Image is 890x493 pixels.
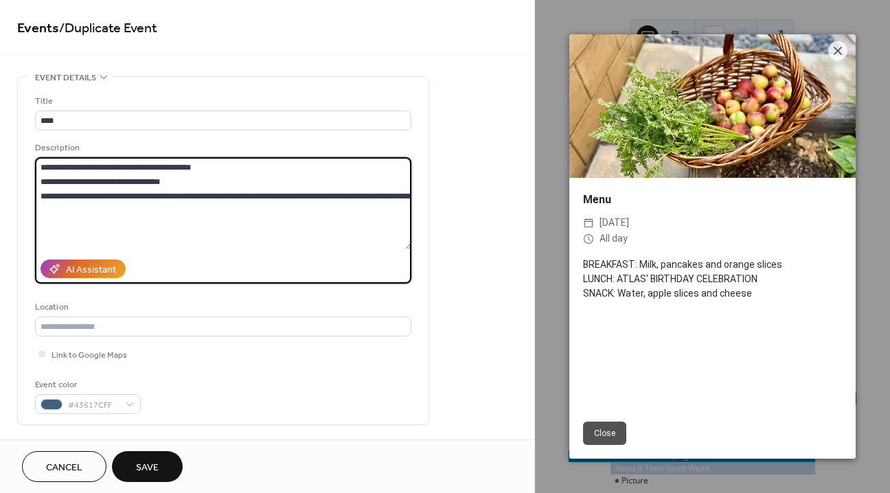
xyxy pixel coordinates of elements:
[59,15,157,42] span: / Duplicate Event
[35,94,409,108] div: Title
[600,231,628,247] span: All day
[35,141,409,155] div: Description
[35,378,138,392] div: Event color
[112,451,183,482] button: Save
[66,263,116,277] div: AI Assistant
[35,300,409,314] div: Location
[583,231,594,247] div: ​
[583,422,626,445] button: Close
[52,348,127,363] span: Link to Google Maps
[35,71,96,85] span: Event details
[22,451,106,482] button: Cancel
[600,215,629,231] span: [DATE]
[46,461,82,475] span: Cancel
[68,398,119,413] span: #43617CFF
[17,15,59,42] a: Events
[41,260,126,278] button: AI Assistant
[136,461,159,475] span: Save
[583,215,594,231] div: ​
[569,192,856,208] div: Menu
